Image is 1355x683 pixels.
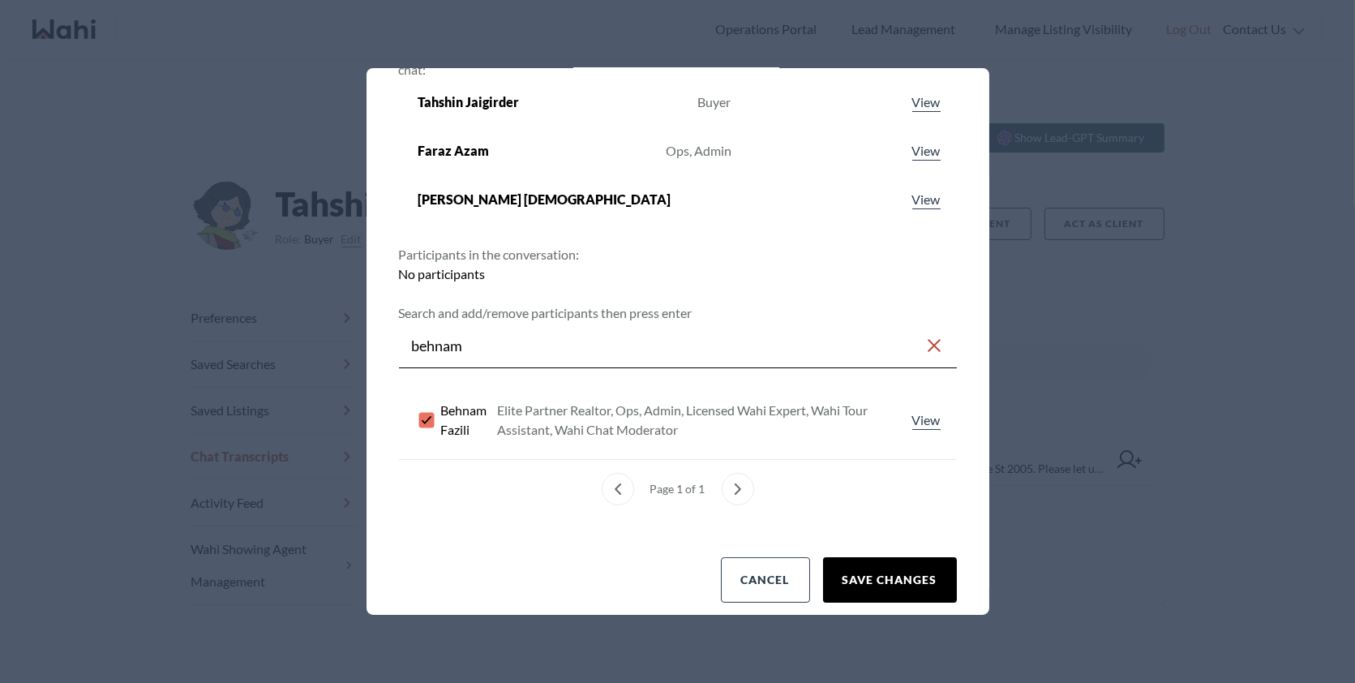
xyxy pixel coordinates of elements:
[399,247,580,262] span: Participants in the conversation:
[418,190,671,209] span: [PERSON_NAME] [DEMOGRAPHIC_DATA]
[722,473,754,505] button: next page
[924,331,944,360] button: Clear search
[441,401,497,440] span: Behnam Fazili
[909,141,944,161] a: View profile
[909,410,944,430] a: View profile
[399,303,957,323] p: Search and add/remove participants then press enter
[644,473,712,505] div: Page 1 of 1
[602,473,634,505] button: previous page
[497,401,909,440] div: Elite Partner Realtor, Ops, Admin, Licensed Wahi Expert, Wahi Tour Assistant, Wahi Chat Moderator
[721,557,810,603] button: Cancel
[418,141,490,161] span: Faraz Azam
[823,557,957,603] button: Save changes
[697,92,731,112] div: Buyer
[412,331,924,360] input: Search input
[399,473,957,505] nav: Match with an agent menu pagination
[909,190,944,209] a: View profile
[667,141,732,161] div: Ops, Admin
[399,266,486,281] span: No participants
[418,92,520,112] span: Tahshin Jaigirder
[909,92,944,112] a: View profile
